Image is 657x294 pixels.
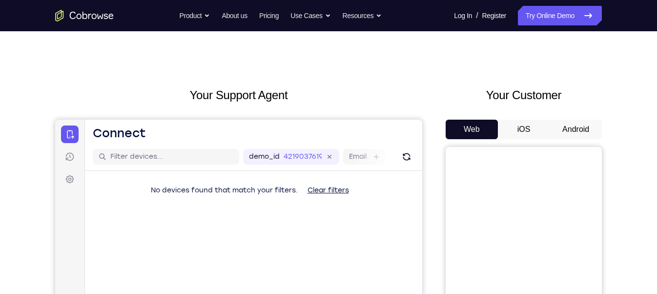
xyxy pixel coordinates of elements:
[343,6,382,25] button: Resources
[454,6,472,25] a: Log In
[259,6,279,25] a: Pricing
[222,6,247,25] a: About us
[476,10,478,21] span: /
[482,6,506,25] a: Register
[180,6,210,25] button: Product
[550,120,602,139] button: Android
[446,120,498,139] button: Web
[290,6,330,25] button: Use Cases
[518,6,602,25] a: Try Online Demo
[498,120,550,139] button: iOS
[446,86,602,104] h2: Your Customer
[55,10,114,21] a: Go to the home page
[55,86,422,104] h2: Your Support Agent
